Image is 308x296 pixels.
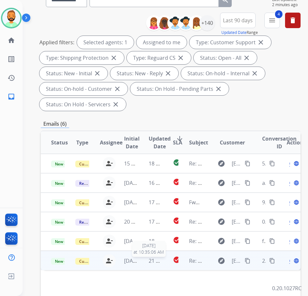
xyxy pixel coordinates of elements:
span: Status [51,139,68,146]
span: [EMAIL_ADDRESS][DOMAIN_NAME] [232,179,241,187]
mat-icon: menu [268,16,276,24]
span: New - Reply [51,199,80,206]
div: Status: New - Reply [110,67,178,80]
div: Type: Reguard CS [127,51,191,64]
span: [EMAIL_ADDRESS][DOMAIN_NAME] [232,218,241,226]
div: Status: On-hold – Internal [181,67,265,80]
span: 16 hours ago [149,179,181,186]
mat-icon: explore [218,179,225,187]
span: 17 hours ago [149,218,181,225]
mat-icon: content_copy [269,199,275,205]
mat-icon: close [243,54,250,62]
span: at 10:35:06 AM [133,249,164,255]
mat-icon: check_circle [173,236,181,244]
span: Customer Support [75,199,117,206]
span: [EMAIL_ADDRESS][DOMAIN_NAME] [232,160,241,167]
mat-icon: check_circle [173,256,181,264]
mat-icon: close [164,69,172,77]
mat-icon: inbox [7,93,15,100]
button: 4 [264,13,280,28]
mat-icon: explore [218,218,225,226]
mat-icon: content_copy [245,180,250,186]
mat-icon: explore [218,237,225,245]
span: Open [289,237,303,245]
span: New - Reply [51,238,80,245]
mat-icon: content_copy [269,180,275,186]
mat-icon: language [293,161,299,166]
span: Type [76,139,88,146]
span: 2 minutes ago [272,2,301,7]
mat-icon: content_copy [245,238,250,244]
mat-icon: close [251,69,259,77]
span: 4 [275,10,282,18]
mat-icon: check_circle [173,159,181,166]
span: [EMAIL_ADDRESS][DOMAIN_NAME] [232,237,241,245]
mat-icon: check_circle [173,178,181,186]
mat-icon: explore [218,198,225,206]
span: Open [289,179,303,187]
mat-icon: close [177,54,185,62]
mat-icon: history [7,74,15,82]
mat-icon: close [110,54,118,62]
span: Open [289,160,303,167]
mat-icon: language [293,258,299,264]
p: 0.20.1027RC [272,284,302,292]
span: [EMAIL_ADDRESS][DOMAIN_NAME] [232,257,241,265]
span: New - Reply [51,180,80,187]
mat-icon: content_copy [269,258,275,264]
mat-icon: close [113,85,121,93]
mat-icon: content_copy [245,161,250,166]
span: [DATE] [124,257,140,264]
mat-icon: person_remove [105,237,113,245]
mat-icon: close [215,85,222,93]
mat-icon: person_remove [105,179,113,187]
span: Customer Support [75,161,117,167]
span: [DATE] [124,238,140,245]
mat-icon: person_remove [105,257,113,265]
span: Customer Support [75,238,117,245]
span: Re: Photos [189,218,215,225]
div: Status: On-hold - Customer [39,82,128,95]
mat-icon: language [293,238,299,244]
mat-icon: check_circle [173,217,181,225]
span: New - Reply [51,161,80,167]
th: Action [276,131,301,154]
div: Type: Customer Support [189,36,271,49]
p: Emails (6) [41,120,69,128]
div: Status: New - Initial [39,67,108,80]
span: Subject [189,139,208,146]
mat-icon: check_circle [173,197,181,205]
mat-icon: language [293,219,299,225]
img: avatar [2,9,20,27]
mat-icon: language [293,199,299,205]
span: Open [289,218,303,226]
mat-icon: person_remove [105,218,113,226]
mat-icon: close [257,38,265,46]
div: Selected agents: 1 [77,36,134,49]
mat-icon: content_copy [269,161,275,166]
div: Status: On Hold - Pending Parts [130,82,229,95]
span: Last 90 days [223,19,253,22]
p: Applied filters: [39,38,74,46]
span: Customer Support [75,258,117,265]
span: Assignee [100,139,122,146]
button: Last 90 days [220,13,256,28]
button: Updated Date [221,30,247,35]
span: [DATE] [124,179,140,186]
mat-icon: content_copy [269,238,275,244]
mat-icon: explore [218,160,225,167]
span: Conversation ID [262,135,297,150]
mat-icon: content_copy [245,219,250,225]
span: Re: Parts [189,160,211,167]
span: Initial Date [124,135,140,150]
div: Status: Open - All [194,51,257,64]
span: 18 hours ago [149,238,181,245]
mat-icon: list_alt [7,55,15,63]
mat-icon: home [7,37,15,44]
div: Assigned to me [136,36,187,49]
mat-icon: content_copy [269,219,275,225]
span: New - Reply [51,219,80,226]
span: 15 hours ago [124,160,156,167]
span: Range [221,30,258,35]
mat-icon: explore [218,257,225,265]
